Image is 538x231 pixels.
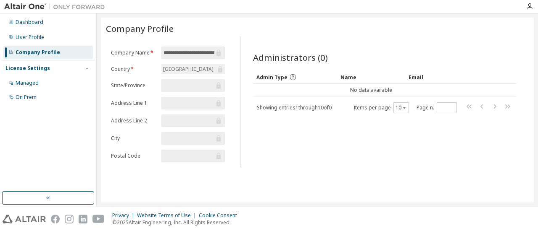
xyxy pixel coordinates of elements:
div: Privacy [112,212,137,219]
div: Cookie Consent [199,212,242,219]
p: © 2025 Altair Engineering, Inc. All Rights Reserved. [112,219,242,226]
label: Company Name [111,49,156,56]
label: State/Province [111,82,156,89]
span: Items per page [353,102,409,113]
img: Altair One [4,3,109,11]
div: Website Terms of Use [137,212,199,219]
img: altair_logo.svg [3,215,46,223]
img: facebook.svg [51,215,60,223]
img: instagram.svg [65,215,74,223]
span: Showing entries 1 through 10 of 0 [257,104,332,111]
div: User Profile [16,34,44,41]
button: 10 [396,104,407,111]
div: Company Profile [16,49,60,56]
div: Email [409,70,444,84]
div: [GEOGRAPHIC_DATA] [162,65,215,74]
div: Dashboard [16,19,43,26]
div: On Prem [16,94,37,101]
span: Administrators (0) [253,52,328,63]
span: Company Profile [106,23,174,34]
div: License Settings [5,65,50,72]
label: Address Line 2 [111,117,156,124]
td: No data available [253,84,490,96]
img: youtube.svg [92,215,105,223]
span: Admin Type [256,74,287,81]
div: Managed [16,80,39,86]
label: Address Line 1 [111,100,156,106]
div: Name [340,70,402,84]
label: Country [111,66,156,73]
span: Page n. [417,102,457,113]
label: City [111,135,156,142]
div: [GEOGRAPHIC_DATA] [161,64,224,74]
label: Postal Code [111,153,156,159]
img: linkedin.svg [79,215,87,223]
